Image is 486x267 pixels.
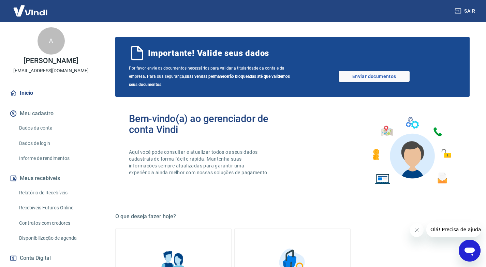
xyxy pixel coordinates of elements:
p: [EMAIL_ADDRESS][DOMAIN_NAME] [13,67,89,74]
a: Dados da conta [16,121,94,135]
b: suas vendas permanecerão bloqueadas até que validemos seus documentos [129,74,290,87]
button: Sair [453,5,478,17]
img: Imagem de um avatar masculino com diversos icones exemplificando as funcionalidades do gerenciado... [367,113,456,189]
iframe: Fechar mensagem [410,223,424,237]
a: Dados de login [16,136,94,150]
div: A [38,27,65,55]
button: Conta Digital [8,251,94,266]
button: Meu cadastro [8,106,94,121]
a: Enviar documentos [339,71,410,82]
h2: Bem-vindo(a) ao gerenciador de conta Vindi [129,113,293,135]
a: Disponibilização de agenda [16,231,94,245]
iframe: Botão para abrir a janela de mensagens [459,240,481,262]
a: Informe de rendimentos [16,151,94,165]
span: Importante! Valide seus dados [148,48,269,59]
iframe: Mensagem da empresa [426,222,481,237]
h5: O que deseja fazer hoje? [115,213,470,220]
span: Olá! Precisa de ajuda? [4,5,57,10]
p: Aqui você pode consultar e atualizar todos os seus dados cadastrais de forma fácil e rápida. Mant... [129,149,270,176]
a: Recebíveis Futuros Online [16,201,94,215]
span: Por favor, envie os documentos necessários para validar a titularidade da conta e da empresa. Par... [129,64,293,89]
button: Meus recebíveis [8,171,94,186]
a: Início [8,86,94,101]
p: [PERSON_NAME] [24,57,78,64]
a: Relatório de Recebíveis [16,186,94,200]
a: Contratos com credores [16,216,94,230]
img: Vindi [8,0,53,21]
